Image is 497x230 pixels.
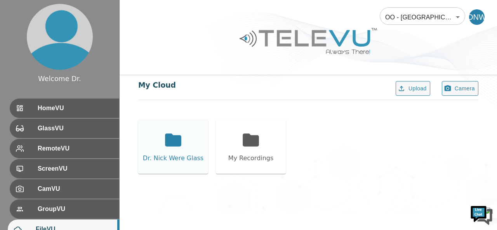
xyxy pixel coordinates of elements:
div: My Recordings [228,154,274,163]
div: HomeVU [10,99,119,118]
span: GlassVU [38,124,113,133]
div: DNW [469,9,485,25]
div: Dr. Nick Were Glass [143,154,203,163]
img: Chat Widget [470,203,493,226]
img: Logo [238,25,378,57]
span: HomeVU [38,104,113,113]
button: Upload [396,81,430,96]
div: ScreenVU [10,159,119,178]
div: Welcome Dr. [38,74,81,84]
div: GroupVU [10,199,119,219]
span: RemoteVU [38,144,113,153]
button: Camera [442,81,478,96]
div: My Cloud [138,80,176,91]
span: GroupVU [38,204,113,214]
div: OO - [GEOGRAPHIC_DATA] - N. Were [380,6,465,28]
img: profile.png [27,4,93,70]
span: ScreenVU [38,164,113,173]
span: CamVU [38,184,113,194]
div: RemoteVU [10,139,119,158]
div: CamVU [10,179,119,199]
div: GlassVU [10,119,119,138]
